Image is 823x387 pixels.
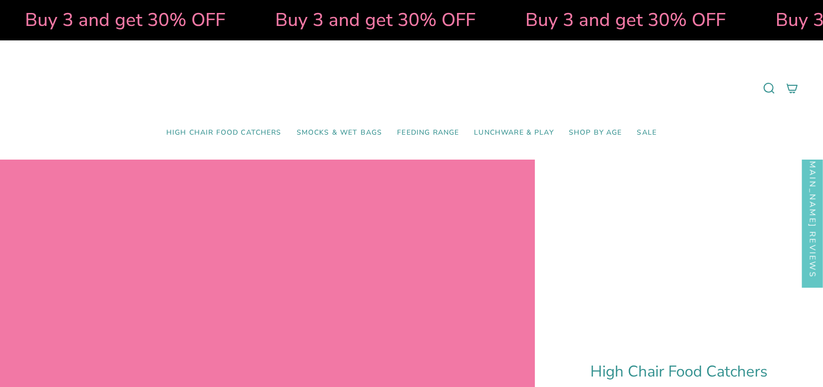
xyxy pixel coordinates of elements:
a: Lunchware & Play [466,121,561,145]
a: SALE [629,121,664,145]
a: Smocks & Wet Bags [289,121,390,145]
strong: Buy 3 and get 30% OFF [23,7,224,32]
span: Lunchware & Play [474,129,553,137]
h1: High Chair Food Catchers [560,363,798,381]
a: High Chair Food Catchers [159,121,289,145]
span: Smocks & Wet Bags [297,129,383,137]
div: Click to open Judge.me floating reviews tab [802,121,823,288]
a: Mumma’s Little Helpers [326,55,498,121]
span: Shop by Age [569,129,622,137]
strong: Buy 3 and get 30% OFF [524,7,724,32]
span: High Chair Food Catchers [166,129,282,137]
a: Feeding Range [390,121,466,145]
strong: Buy 3 and get 30% OFF [274,7,474,32]
span: Feeding Range [397,129,459,137]
span: SALE [637,129,657,137]
a: Shop by Age [561,121,630,145]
